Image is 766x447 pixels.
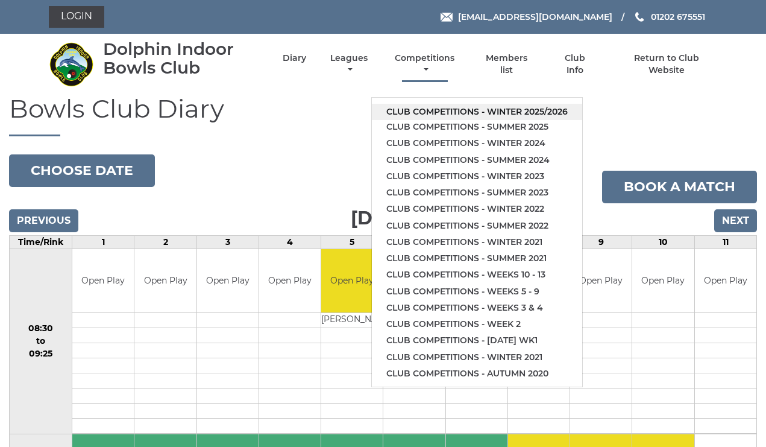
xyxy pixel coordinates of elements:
[372,300,582,316] a: Club competitions - Weeks 3 & 4
[49,6,104,28] a: Login
[458,11,612,22] span: [EMAIL_ADDRESS][DOMAIN_NAME]
[10,249,72,434] td: 08:30 to 09:25
[694,236,756,249] td: 11
[372,168,582,185] a: Club competitions - Winter 2023
[9,154,155,187] button: Choose date
[103,40,262,77] div: Dolphin Indoor Bowls Club
[570,236,632,249] td: 9
[196,236,259,249] td: 3
[371,97,583,387] ul: Competitions
[49,42,94,87] img: Dolphin Indoor Bowls Club
[651,11,705,22] span: 01202 675551
[321,236,383,249] td: 5
[372,104,582,120] a: Club competitions - Winter 2025/2026
[372,234,582,250] a: Club competitions - Winter 2021
[372,185,582,201] a: Club competitions - Summer 2023
[259,249,321,312] td: Open Play
[372,135,582,151] a: Club competitions - Winter 2024
[372,119,582,135] a: Club competitions - Summer 2025
[372,218,582,234] a: Club competitions - Summer 2022
[632,236,694,249] td: 10
[327,52,371,76] a: Leagues
[632,249,694,312] td: Open Play
[372,284,582,300] a: Club competitions - Weeks 5 - 9
[72,236,134,249] td: 1
[134,249,196,312] td: Open Play
[714,209,757,232] input: Next
[602,171,757,203] a: Book a match
[72,249,134,312] td: Open Play
[633,10,705,24] a: Phone us 01202 675551
[9,95,757,136] h1: Bowls Club Diary
[372,250,582,267] a: Club competitions - Summer 2021
[372,201,582,217] a: Club competitions - Winter 2022
[392,52,458,76] a: Competitions
[441,13,453,22] img: Email
[9,209,78,232] input: Previous
[259,236,321,249] td: 4
[372,349,582,366] a: Club competitions - Winter 2021
[134,236,196,249] td: 2
[615,52,717,76] a: Return to Club Website
[570,249,632,312] td: Open Play
[556,52,595,76] a: Club Info
[372,366,582,382] a: Club competitions - Autumn 2020
[321,312,383,328] td: [PERSON_NAME]
[372,332,582,349] a: Club competitions - [DATE] wk1
[695,249,756,312] td: Open Play
[372,152,582,168] a: Club competitions - Summer 2024
[441,10,612,24] a: Email [EMAIL_ADDRESS][DOMAIN_NAME]
[635,12,644,22] img: Phone us
[479,52,534,76] a: Members list
[321,249,383,312] td: Open Play
[372,267,582,283] a: Club competitions - Weeks 10 - 13
[372,316,582,332] a: Club competitions - Week 2
[283,52,306,64] a: Diary
[10,236,72,249] td: Time/Rink
[197,249,259,312] td: Open Play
